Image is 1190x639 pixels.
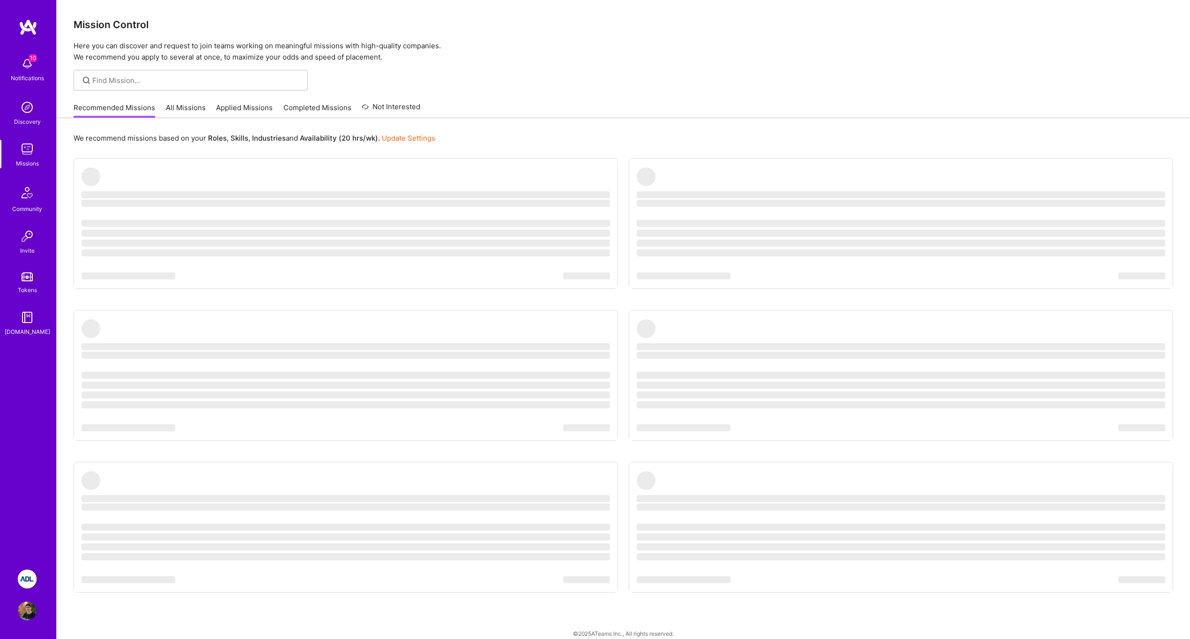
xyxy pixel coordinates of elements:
img: discovery [18,98,37,117]
b: Roles [208,134,227,143]
div: Community [12,204,42,214]
a: Applied Missions [216,103,273,118]
a: Update Settings [382,134,435,143]
div: Missions [16,158,39,168]
a: ADL: Technology Modernization Sprint 1 [15,570,39,588]
img: Invite [18,227,37,246]
span: 10 [29,54,37,62]
div: Tokens [18,285,37,295]
img: User Avatar [18,601,37,620]
b: Availability (20 hrs/wk) [300,134,378,143]
a: User Avatar [15,601,39,620]
img: teamwork [18,140,37,158]
div: Invite [20,246,35,256]
a: Recommended Missions [74,103,155,118]
div: Notifications [11,73,44,83]
p: We recommend missions based on your , , and . [74,133,435,143]
img: guide book [18,308,37,327]
input: Find Mission... [92,75,301,85]
img: tokens [22,272,33,281]
img: ADL: Technology Modernization Sprint 1 [18,570,37,588]
a: Not Interested [362,101,420,118]
a: All Missions [166,103,206,118]
b: Industries [252,134,286,143]
b: Skills [231,134,248,143]
a: Completed Missions [283,103,351,118]
p: Here you can discover and request to join teams working on meaningful missions with high-quality ... [74,40,1173,63]
i: icon SearchGrey [81,75,92,86]
div: [DOMAIN_NAME] [5,327,50,337]
img: logo [19,19,37,36]
img: bell [18,54,37,73]
h3: Mission Control [74,19,1173,30]
div: Discovery [14,117,41,127]
img: Community [16,181,38,204]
